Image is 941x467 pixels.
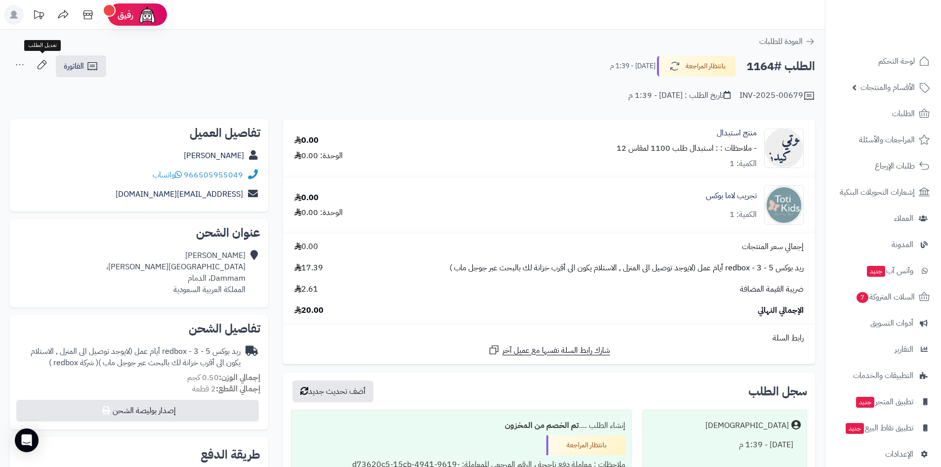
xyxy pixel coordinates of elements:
[287,333,811,344] div: رابط السلة
[831,180,935,204] a: إشعارات التحويلات البنكية
[450,262,804,274] span: ريد بوكس redbox - 3 - 5 أيام عمل (لايوجد توصيل الى المنزل , الاستلام يكون الى أقرب خزانة لك بالبح...
[759,36,815,47] a: العودة للطلبات
[546,435,625,455] div: بانتظار المراجعة
[294,305,324,316] span: 20.00
[616,142,757,154] small: - ملاحظات : : استبدال طلب 1100 لمقاس 12
[831,390,935,414] a: تطبيق المتجرجديد
[116,188,243,200] a: [EMAIL_ADDRESS][DOMAIN_NAME]
[294,262,323,274] span: 17.39
[892,107,915,121] span: الطلبات
[831,442,935,466] a: الإعدادات
[717,127,757,139] a: منتج استبدال
[64,60,84,72] span: الفاتورة
[859,133,915,147] span: المراجعات والأسئلة
[866,264,913,278] span: وآتس آب
[705,420,789,431] div: [DEMOGRAPHIC_DATA]
[628,90,731,101] div: تاريخ الطلب : [DATE] - 1:39 م
[18,227,260,239] h2: عنوان الشحن
[292,381,373,402] button: أضف تحديث جديد
[758,305,804,316] span: الإجمالي النهائي
[118,9,133,21] span: رفيق
[840,185,915,199] span: إشعارات التحويلات البنكية
[294,192,319,204] div: 0.00
[853,369,913,382] span: التطبيقات والخدمات
[892,238,913,252] span: المدونة
[184,150,244,162] a: [PERSON_NAME]
[137,5,157,25] img: ai-face.png
[740,284,804,295] span: ضريبة القيمة المضافة
[831,128,935,152] a: المراجعات والأسئلة
[294,150,343,162] div: الوحدة: 0.00
[505,420,579,431] b: تم الخصم من المخزون
[878,54,915,68] span: لوحة التحكم
[706,190,757,202] a: تجريب لاما بوكس
[294,241,318,253] span: 0.00
[831,233,935,256] a: المدونة
[294,135,319,146] div: 0.00
[845,421,913,435] span: تطبيق نقاط البيع
[24,40,61,51] div: تعديل الطلب
[49,357,98,369] span: ( شركة redbox )
[857,292,868,303] span: 7
[885,447,913,461] span: الإعدادات
[870,316,913,330] span: أدوات التسويق
[831,102,935,126] a: الطلبات
[856,397,874,408] span: جديد
[748,385,807,397] h3: سجل الطلب
[831,207,935,230] a: العملاء
[201,449,260,461] h2: طريقة الدفع
[18,127,260,139] h2: تفاصيل العميل
[610,61,655,71] small: [DATE] - 1:39 م
[894,212,913,225] span: العملاء
[831,49,935,73] a: لوحة التحكم
[742,241,804,253] span: إجمالي سعر المنتجات
[846,423,864,434] span: جديد
[18,346,241,369] div: ريد بوكس redbox - 3 - 5 أيام عمل (لايوجد توصيل الى المنزل , الاستلام يكون الى أقرب خزانة لك بالبح...
[294,284,318,295] span: 2.61
[831,364,935,387] a: التطبيقات والخدمات
[831,154,935,178] a: طلبات الإرجاع
[765,185,803,225] img: 1759466338-%D8%B4%D8%B9%D8%A7%D8%B1%20%D8%AA%D9%88%D8%AA%D9%8A%20%D9%83%D9%8A%D8%AF%D8%B2-90x90.png
[192,383,260,395] small: 2 قطعة
[502,345,610,356] span: شارك رابط السلة نفسها مع عميل آخر
[56,55,106,77] a: الفاتورة
[657,56,736,77] button: بانتظار المراجعة
[831,338,935,361] a: التقارير
[874,26,932,47] img: logo-2.png
[184,169,243,181] a: 966505955049
[831,285,935,309] a: السلات المتروكة7
[297,416,625,435] div: إنشاء الطلب ....
[831,311,935,335] a: أدوات التسويق
[831,416,935,440] a: تطبيق نقاط البيعجديد
[488,344,610,356] a: شارك رابط السلة نفسها مع عميل آخر
[860,81,915,94] span: الأقسام والمنتجات
[106,250,245,295] div: [PERSON_NAME] [GEOGRAPHIC_DATA][PERSON_NAME]، Dammam، الدمام المملكة العربية السعودية
[856,290,915,304] span: السلات المتروكة
[15,428,39,452] div: Open Intercom Messenger
[649,435,801,455] div: [DATE] - 1:39 م
[730,209,757,220] div: الكمية: 1
[216,383,260,395] strong: إجمالي القطع:
[855,395,913,409] span: تطبيق المتجر
[26,5,51,27] a: تحديثات المنصة
[18,323,260,335] h2: تفاصيل الشحن
[895,342,913,356] span: التقارير
[875,159,915,173] span: طلبات الإرجاع
[730,158,757,170] div: الكمية: 1
[831,259,935,283] a: وآتس آبجديد
[765,128,803,168] img: no_image-90x90.png
[759,36,803,47] span: العودة للطلبات
[153,169,182,181] a: واتساب
[219,372,260,383] strong: إجمالي الوزن:
[16,400,259,422] button: إصدار بوليصة الشحن
[867,266,885,277] span: جديد
[739,90,815,102] div: INV-2025-00679
[294,207,343,218] div: الوحدة: 0.00
[187,372,260,383] small: 0.50 كجم
[746,56,815,77] h2: الطلب #1164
